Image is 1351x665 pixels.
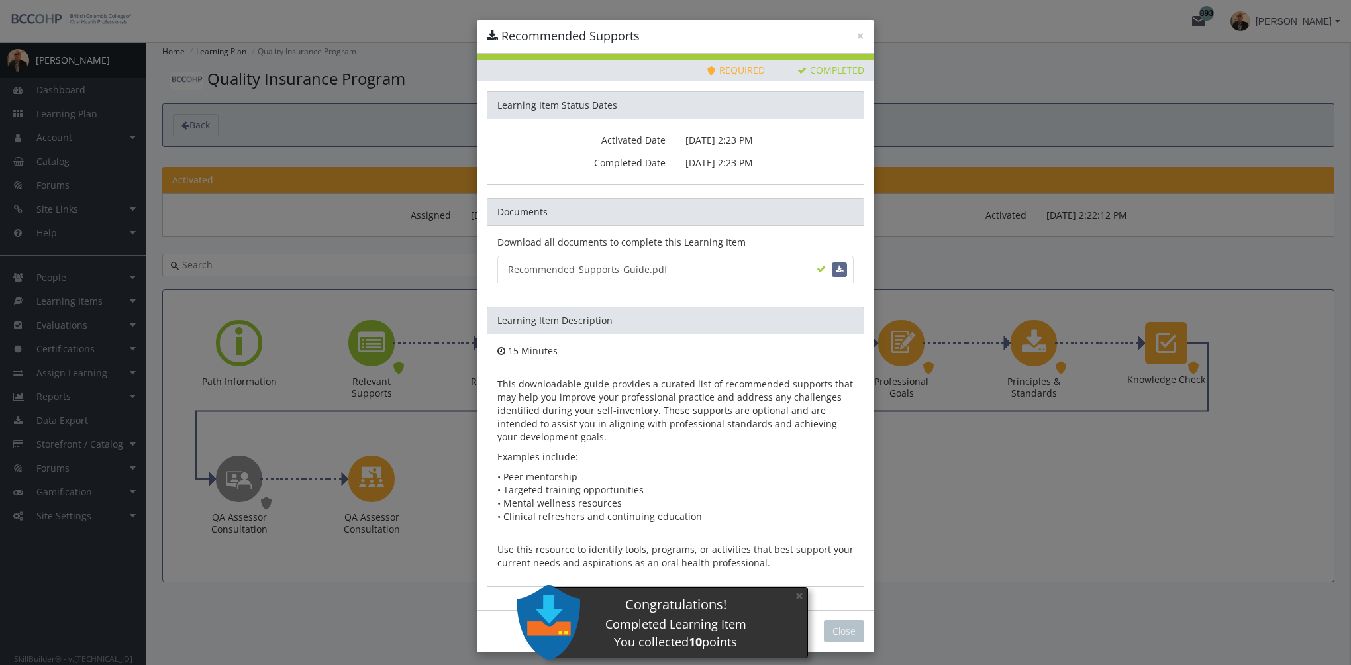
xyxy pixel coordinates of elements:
[544,595,807,615] div: Congratulations!
[789,582,810,609] button: ×
[707,64,765,76] span: Required
[685,134,753,146] span: [DATE] 2:23 PM
[544,616,807,633] div: Completed Learning Item
[797,64,864,76] span: Completed
[497,450,854,464] p: Examples include:
[685,156,753,169] span: [DATE] 2:23 PM
[689,634,702,650] strong: 10
[824,620,864,642] button: Close
[497,530,854,570] p: Use this resource to identify tools, programs, or activities that best support your current needs...
[544,634,807,651] div: You collected points
[497,236,854,249] p: Download all documents to complete this Learning Item
[497,152,675,170] label: Completed Date
[487,91,864,119] div: Learning Item Status Dates
[497,256,854,283] a: Recommended_Supports_Guide.pdf
[497,470,854,523] p: • Peer mentorship • Targeted training opportunities • Mental wellness resources • Clinical refres...
[511,585,586,660] img: Downloads_Large.png
[497,378,854,444] p: This downloadable guide provides a curated list of recommended supports that may help you improve...
[497,129,675,147] label: Activated Date
[487,307,864,334] div: Learning Item Description
[501,28,640,44] span: Recommended Supports
[497,205,548,218] span: Documents
[508,344,558,357] span: 15 Minutes
[856,29,864,43] button: ×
